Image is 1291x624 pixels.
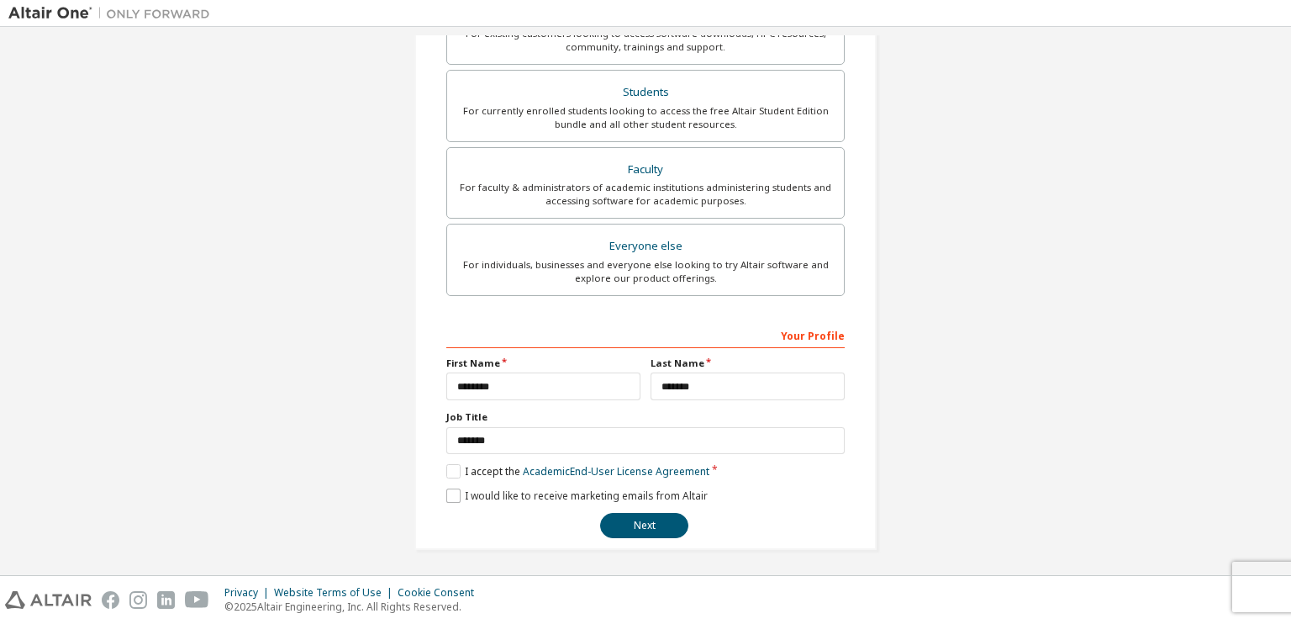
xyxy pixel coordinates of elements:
div: Faculty [457,158,834,182]
div: For individuals, businesses and everyone else looking to try Altair software and explore our prod... [457,258,834,285]
img: Altair One [8,5,219,22]
label: I would like to receive marketing emails from Altair [446,489,708,503]
a: Academic End-User License Agreement [523,464,709,479]
label: Last Name [651,357,845,370]
img: instagram.svg [129,591,147,609]
div: Students [457,81,834,104]
div: Privacy [224,586,274,600]
img: linkedin.svg [157,591,175,609]
div: Cookie Consent [398,586,484,600]
label: I accept the [446,464,709,479]
label: Job Title [446,410,845,424]
div: For currently enrolled students looking to access the free Altair Student Edition bundle and all ... [457,104,834,131]
img: facebook.svg [102,591,119,609]
div: Your Profile [446,321,845,348]
img: altair_logo.svg [5,591,92,609]
button: Next [600,513,688,538]
div: Everyone else [457,235,834,258]
div: Website Terms of Use [274,586,398,600]
p: © 2025 Altair Engineering, Inc. All Rights Reserved. [224,600,484,614]
img: youtube.svg [185,591,209,609]
div: For faculty & administrators of academic institutions administering students and accessing softwa... [457,181,834,208]
label: First Name [446,357,640,370]
div: For existing customers looking to access software downloads, HPC resources, community, trainings ... [457,27,834,54]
